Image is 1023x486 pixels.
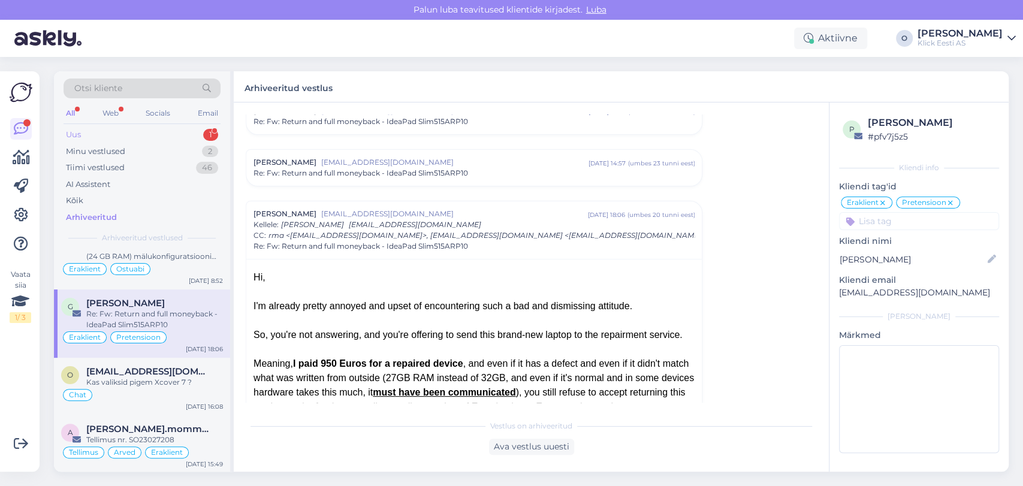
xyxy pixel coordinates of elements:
[186,345,223,354] div: [DATE] 18:06
[254,270,695,299] div: Hi,
[868,116,995,130] div: [PERSON_NAME]
[196,162,218,174] div: 46
[373,387,515,397] u: must have been communicated
[839,235,999,247] p: Kliendi nimi
[902,199,946,206] span: Pretensioon
[114,449,135,456] span: Arved
[254,357,695,428] div: Meaning, , and even if it has a defect and even if it didn't match what was written from outside ...
[839,286,999,299] p: [EMAIL_ADDRESS][DOMAIN_NAME]
[839,311,999,322] div: [PERSON_NAME]
[254,209,316,219] span: [PERSON_NAME]
[349,220,481,229] span: [EMAIL_ADDRESS][DOMAIN_NAME]
[86,309,223,330] div: Re: Fw: Return and full moneyback - IdeaPad Slim515ARP10
[67,370,73,379] span: O
[868,130,995,143] div: # pfv7j5z5
[254,168,468,179] span: Re: Fw: Return and full moneyback - IdeaPad Slim515ARP10
[896,30,913,47] div: O
[254,116,468,127] span: Re: Fw: Return and full moneyback - IdeaPad Slim515ARP10
[587,210,624,219] div: [DATE] 18:06
[68,428,73,437] span: a
[840,253,985,266] input: Lisa nimi
[10,312,31,323] div: 1 / 3
[489,439,574,455] div: Ava vestlus uuesti
[839,329,999,342] p: Märkmed
[66,162,125,174] div: Tiimi vestlused
[86,366,211,377] span: Olev.Ait@sharklazers.com
[69,334,101,341] span: Eraklient
[186,402,223,411] div: [DATE] 16:08
[254,328,695,342] div: So, you're not answering, and you're offering to send this brand-new laptop to the repairment ser...
[195,105,221,121] div: Email
[254,231,266,240] span: CC :
[10,269,31,323] div: Vaata siia
[102,233,183,243] span: Arhiveeritud vestlused
[74,82,122,95] span: Otsi kliente
[68,302,73,311] span: G
[66,179,110,191] div: AI Assistent
[86,240,223,262] div: Re: Küsimus Asus Vivobook S 16 Flip (24 GB RAM) mälukonfiguratsiooni kohta
[100,105,121,121] div: Web
[86,298,165,309] span: Giorgi Tsiklauri
[849,125,855,134] span: p
[490,421,572,431] span: Vestlus on arhiveeritud
[847,199,879,206] span: Eraklient
[116,334,161,341] span: Pretensioon
[245,79,333,95] label: Arhiveeritud vestlus
[254,220,279,229] span: Kellele :
[293,358,463,369] b: I paid 950 Euros for a repaired device
[918,29,1003,38] div: [PERSON_NAME]
[86,434,223,445] div: Tellimus nr. SO23027208
[10,81,32,104] img: Askly Logo
[254,241,468,252] span: Re: Fw: Return and full moneyback - IdeaPad Slim515ARP10
[69,265,101,273] span: Eraklient
[66,195,83,207] div: Kõik
[839,162,999,173] div: Kliendi info
[268,231,841,240] span: rma <[EMAIL_ADDRESS][DOMAIN_NAME]>, [EMAIL_ADDRESS][DOMAIN_NAME] <[EMAIL_ADDRESS][DOMAIN_NAME]>, ...
[202,146,218,158] div: 2
[66,146,125,158] div: Minu vestlused
[839,212,999,230] input: Lisa tag
[839,274,999,286] p: Kliendi email
[321,157,588,168] span: [EMAIL_ADDRESS][DOMAIN_NAME]
[143,105,173,121] div: Socials
[321,209,587,219] span: [EMAIL_ADDRESS][DOMAIN_NAME]
[86,377,223,388] div: Kas valiksid pigem Xcover 7 ?
[69,391,86,399] span: Chat
[794,28,867,49] div: Aktiivne
[66,129,81,141] div: Uus
[281,220,344,229] span: [PERSON_NAME]
[186,460,223,469] div: [DATE] 15:49
[918,29,1016,48] a: [PERSON_NAME]Klick Eesti AS
[918,38,1003,48] div: Klick Eesti AS
[86,424,211,434] span: alexandre.mommeja via klienditugi@klick.ee
[189,276,223,285] div: [DATE] 8:52
[151,449,183,456] span: Eraklient
[588,159,625,168] div: [DATE] 14:57
[254,299,695,313] div: I'm already pretty annoyed and upset of encountering such a bad and dismissing attitude.
[66,212,117,224] div: Arhiveeritud
[254,157,316,168] span: [PERSON_NAME]
[203,129,218,141] div: 1
[627,159,695,168] div: ( umbes 23 tunni eest )
[839,180,999,193] p: Kliendi tag'id
[627,210,695,219] div: ( umbes 20 tunni eest )
[64,105,77,121] div: All
[69,449,98,456] span: Tellimus
[583,4,610,15] span: Luba
[116,265,144,273] span: Ostuabi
